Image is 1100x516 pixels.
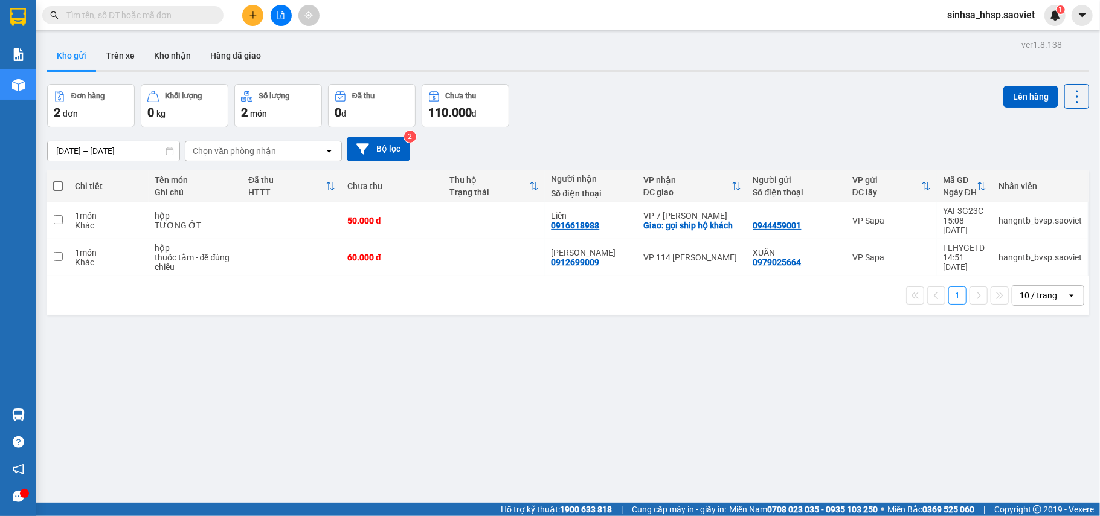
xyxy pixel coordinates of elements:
[551,257,599,267] div: 0912699009
[551,189,631,198] div: Số điện thoại
[75,181,143,191] div: Chi tiết
[250,109,267,118] span: món
[324,146,334,156] svg: open
[155,253,236,272] div: thuốc tắm - để đúng chiều
[165,92,202,100] div: Khối lượng
[47,84,135,127] button: Đơn hàng2đơn
[852,187,921,197] div: ĐC lấy
[13,491,24,502] span: message
[347,181,437,191] div: Chưa thu
[943,216,986,235] div: 15:08 [DATE]
[277,11,285,19] span: file-add
[404,131,416,143] sup: 2
[10,8,26,26] img: logo-vxr
[12,79,25,91] img: warehouse-icon
[943,206,986,216] div: YAF3G23C
[422,84,509,127] button: Chưa thu110.000đ
[560,505,612,514] strong: 1900 633 818
[551,248,631,257] div: Bích Ngọc
[852,253,931,262] div: VP Sapa
[943,187,977,197] div: Ngày ĐH
[943,243,986,253] div: FLHYGETD
[643,175,732,185] div: VP nhận
[1072,5,1093,26] button: caret-down
[621,503,623,516] span: |
[271,5,292,26] button: file-add
[449,175,530,185] div: Thu hộ
[729,503,878,516] span: Miền Nam
[852,175,921,185] div: VP gửi
[753,221,802,230] div: 0944459001
[1067,291,1076,300] svg: open
[472,109,477,118] span: đ
[234,84,322,127] button: Số lượng2món
[75,248,143,257] div: 1 món
[12,48,25,61] img: solution-icon
[328,84,416,127] button: Đã thu0đ
[767,505,878,514] strong: 0708 023 035 - 0935 103 250
[1021,38,1062,51] div: ver 1.8.138
[948,286,967,305] button: 1
[937,170,992,202] th: Toggle SortBy
[75,221,143,230] div: Khác
[259,92,289,100] div: Số lượng
[999,181,1082,191] div: Nhân viên
[753,248,840,257] div: XUÂN
[1077,10,1088,21] span: caret-down
[242,5,263,26] button: plus
[347,216,437,225] div: 50.000 đ
[938,7,1044,22] span: sinhsa_hhsp.saoviet
[643,187,732,197] div: ĐC giao
[13,436,24,448] span: question-circle
[155,211,236,221] div: hộp
[54,105,60,120] span: 2
[428,105,472,120] span: 110.000
[156,109,166,118] span: kg
[753,175,840,185] div: Người gửi
[1003,86,1058,108] button: Lên hàng
[1057,5,1065,14] sup: 1
[155,187,236,197] div: Ghi chú
[887,503,974,516] span: Miền Bắc
[1020,289,1057,302] div: 10 / trang
[1058,5,1063,14] span: 1
[13,463,24,475] span: notification
[643,211,741,221] div: VP 7 [PERSON_NAME]
[75,211,143,221] div: 1 món
[551,174,631,184] div: Người nhận
[443,170,545,202] th: Toggle SortBy
[347,137,410,161] button: Bộ lọc
[1050,10,1061,21] img: icon-new-feature
[249,11,257,19] span: plus
[852,216,931,225] div: VP Sapa
[242,170,341,202] th: Toggle SortBy
[47,41,96,70] button: Kho gửi
[922,505,974,514] strong: 0369 525 060
[141,84,228,127] button: Khối lượng0kg
[50,11,59,19] span: search
[155,243,236,253] div: hộp
[155,221,236,230] div: TƯƠNG ỚT
[983,503,985,516] span: |
[248,187,326,197] div: HTTT
[643,221,741,230] div: Giao: gọi ship hộ khách
[999,216,1082,225] div: hangntb_bvsp.saoviet
[48,141,179,161] input: Select a date range.
[96,41,144,70] button: Trên xe
[155,175,236,185] div: Tên món
[846,170,937,202] th: Toggle SortBy
[551,211,631,221] div: Liên
[347,253,437,262] div: 60.000 đ
[881,507,884,512] span: ⚪️
[66,8,209,22] input: Tìm tên, số ĐT hoặc mã đơn
[1033,505,1041,514] span: copyright
[335,105,341,120] span: 0
[248,175,326,185] div: Đã thu
[298,5,320,26] button: aim
[632,503,726,516] span: Cung cấp máy in - giấy in:
[71,92,105,100] div: Đơn hàng
[637,170,747,202] th: Toggle SortBy
[551,221,599,230] div: 0916618988
[241,105,248,120] span: 2
[501,503,612,516] span: Hỗ trợ kỹ thuật:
